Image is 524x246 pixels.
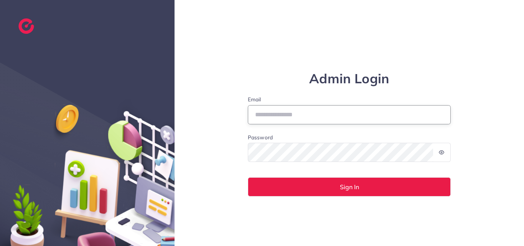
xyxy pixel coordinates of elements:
[248,134,273,141] label: Password
[18,18,34,34] img: logo
[248,177,451,196] button: Sign In
[248,96,451,103] label: Email
[248,71,451,87] h1: Admin Login
[340,184,359,190] span: Sign In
